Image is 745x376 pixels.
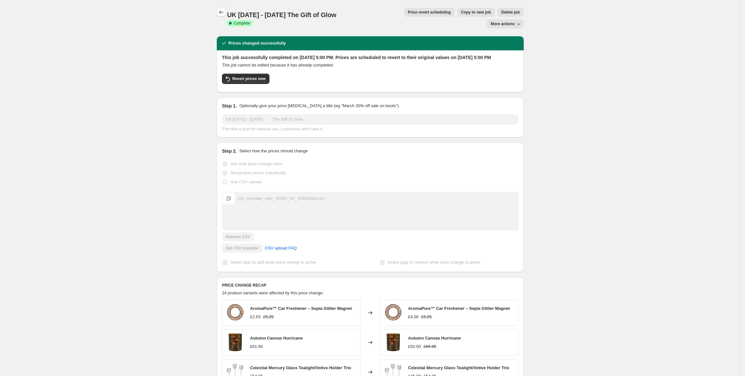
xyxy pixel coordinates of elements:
p: Optionally give your price [MEDICAL_DATA] a title (eg "March 30% off sale on boots") [239,103,399,109]
span: Revert prices now [232,76,266,81]
img: sp23_p93758_1_80x.jpg [226,303,245,322]
span: More actions [491,21,515,26]
h6: PRICE CHANGE RECAP [222,283,519,288]
h2: Prices changed successfully [228,40,286,46]
strike: £5.25 [421,314,432,320]
div: £4.00 [408,314,419,320]
input: 30% off holiday sale [222,114,519,125]
p: Select how the prices should change [239,148,308,154]
h2: Step 2. [222,148,237,154]
span: This title is just for internal use, customers won't see it [222,127,322,131]
span: Use bulk price change rules [230,161,282,166]
button: Copy to new job [457,8,495,17]
span: AromaPure™ Car Freshener – Sepia Glitter Magnet [408,306,510,311]
i: This job cannot be edited because it has already completed. [222,63,334,67]
span: UK [DATE] - [DATE] The Gift of Glow [227,11,336,18]
span: Select tags to add while price change is active [230,260,316,265]
span: Select tags to remove while price change is active [388,260,481,265]
button: Delete job [498,8,524,17]
button: Price change jobs [217,8,226,17]
span: Price revert scheduling [408,10,451,15]
span: 24 product variants were affected by this price change: [222,290,324,295]
h2: Step 1. [222,103,237,109]
span: Set product prices individually [230,170,286,175]
button: Revert prices now [222,74,269,84]
span: CSV upload FAQ [265,245,297,251]
span: Use CSV upload [230,179,261,184]
div: £61.95 [250,343,263,350]
img: P93923_80x.jpg [226,333,245,352]
span: Celestial Mercury Glass Tealight/Votive Holder Trio [408,365,509,370]
strike: £5.25 [263,314,274,320]
span: Complete [234,21,250,26]
h2: This job successfully completed on [DATE] 5:00 PM. Prices are scheduled to revert to their origin... [222,54,519,61]
span: Celestial Mercury Glass Tealight/Votive Holder Trio [250,365,351,370]
span: Delete job [501,10,520,15]
div: csv_template_user_42394_UK_GiftofGlow.csv [238,195,324,202]
strike: £66.95 [424,343,436,350]
span: Autumn Canvas Hurricane [408,336,461,340]
a: CSV upload FAQ [261,243,301,253]
button: More actions [487,19,524,28]
button: Price revert scheduling [404,8,455,17]
div: £50.00 [408,343,421,350]
img: sp23_p93758_1_80x.jpg [383,303,403,322]
span: Copy to new job [461,10,491,15]
div: £2.63 [250,314,261,320]
span: AromaPure™ Car Freshener – Sepia Glitter Magnet [250,306,352,311]
img: P93923_80x.jpg [383,333,403,352]
span: Autumn Canvas Hurricane [250,336,303,340]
